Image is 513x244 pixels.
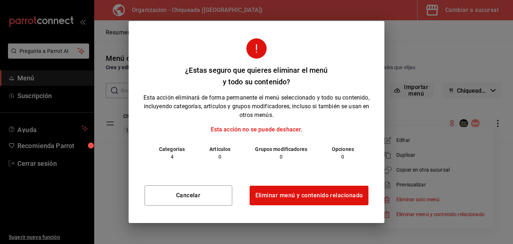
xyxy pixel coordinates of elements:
button: Cancelar [145,185,232,206]
p: Categorías [159,146,185,153]
p: Grupos modificadores [255,146,307,153]
p: 4 [159,153,185,161]
p: 0 [332,153,354,161]
p: 0 [255,153,307,161]
p: Esta acción no se puede deshacer. [137,125,376,134]
p: 0 [209,153,230,161]
p: Esta acción eliminará de forma permanente el menú seleccionado y todo su contenido, incluyendo ca... [137,93,376,119]
p: Artículos [209,146,230,153]
p: Opciones [332,146,354,153]
button: Eliminar menú y contenido relacionado [250,186,369,205]
h2: ¿Estas seguro que quieres eliminar el menú y todo su contenido? [129,21,384,93]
